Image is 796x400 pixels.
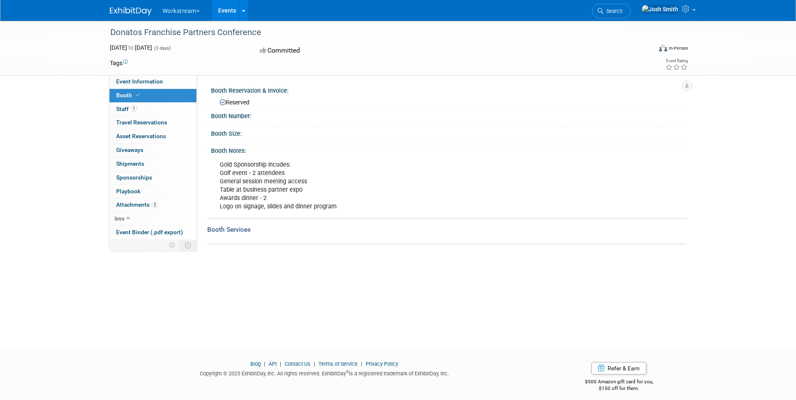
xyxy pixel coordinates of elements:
[179,240,196,251] td: Toggle Event Tabs
[262,361,267,367] span: |
[109,130,196,143] a: Asset Reservations
[110,44,152,51] span: [DATE] [DATE]
[116,174,152,181] span: Sponsorships
[109,103,196,116] a: Staff1
[318,361,358,367] a: Terms of Service
[107,25,639,40] div: Donatos Franchise Partners Conference
[116,92,142,99] span: Booth
[269,361,277,367] a: API
[116,106,137,112] span: Staff
[109,212,196,225] a: less
[641,5,679,14] img: Josh Smith
[591,362,646,375] a: Refer & Earn
[109,226,196,239] a: Event Binder (.pdf export)
[110,7,152,15] img: ExhibitDay
[285,361,310,367] a: Contact Us
[211,84,687,95] div: Booth Reservation & Invoice:
[136,93,140,97] i: Booth reservation complete
[109,185,196,198] a: Playbook
[603,8,623,14] span: Search
[116,201,158,208] span: Attachments
[109,116,196,129] a: Travel Reservations
[110,368,539,377] div: Copyright © 2025 ExhibitDay, Inc. All rights reserved. ExhibitDay is a registered trademark of Ex...
[659,45,667,51] img: Format-Inperson.png
[669,45,688,51] div: In-Person
[109,198,196,212] a: Attachments2
[552,373,687,392] div: $500 Amazon gift card for you,
[109,157,196,171] a: Shipments
[312,361,317,367] span: |
[116,188,140,195] span: Playbook
[116,160,144,167] span: Shipments
[109,89,196,102] a: Booth
[207,225,687,234] div: Booth Services
[552,385,687,392] div: $150 off for them.
[109,144,196,157] a: Giveaways
[165,240,180,251] td: Personalize Event Tab Strip
[153,46,171,51] span: (3 days)
[127,44,135,51] span: to
[116,119,167,126] span: Travel Reservations
[131,106,137,112] span: 1
[346,370,349,374] sup: ®
[211,110,687,120] div: Booth Number:
[116,229,183,235] span: Event Binder (.pdf export)
[116,78,163,85] span: Event Information
[110,59,128,67] td: Tags
[211,127,687,138] div: Booth Size:
[665,59,688,63] div: Event Rating
[250,361,261,367] a: Blog
[109,75,196,89] a: Event Information
[217,96,680,106] div: Reserved
[366,361,398,367] a: Privacy Policy
[278,361,283,367] span: |
[603,43,689,56] div: Event Format
[116,147,143,153] span: Giveaways
[592,4,631,18] a: Search
[211,144,687,155] div: Booth Notes:
[257,43,442,58] div: Committed
[116,133,166,139] span: Asset Reservations
[114,215,125,222] span: less
[152,202,158,208] span: 2
[359,361,364,367] span: |
[214,157,594,215] div: Gold Sponsorship incudes: Golf event - 2 attendees General session meeting access Table at busine...
[109,171,196,185] a: Sponsorships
